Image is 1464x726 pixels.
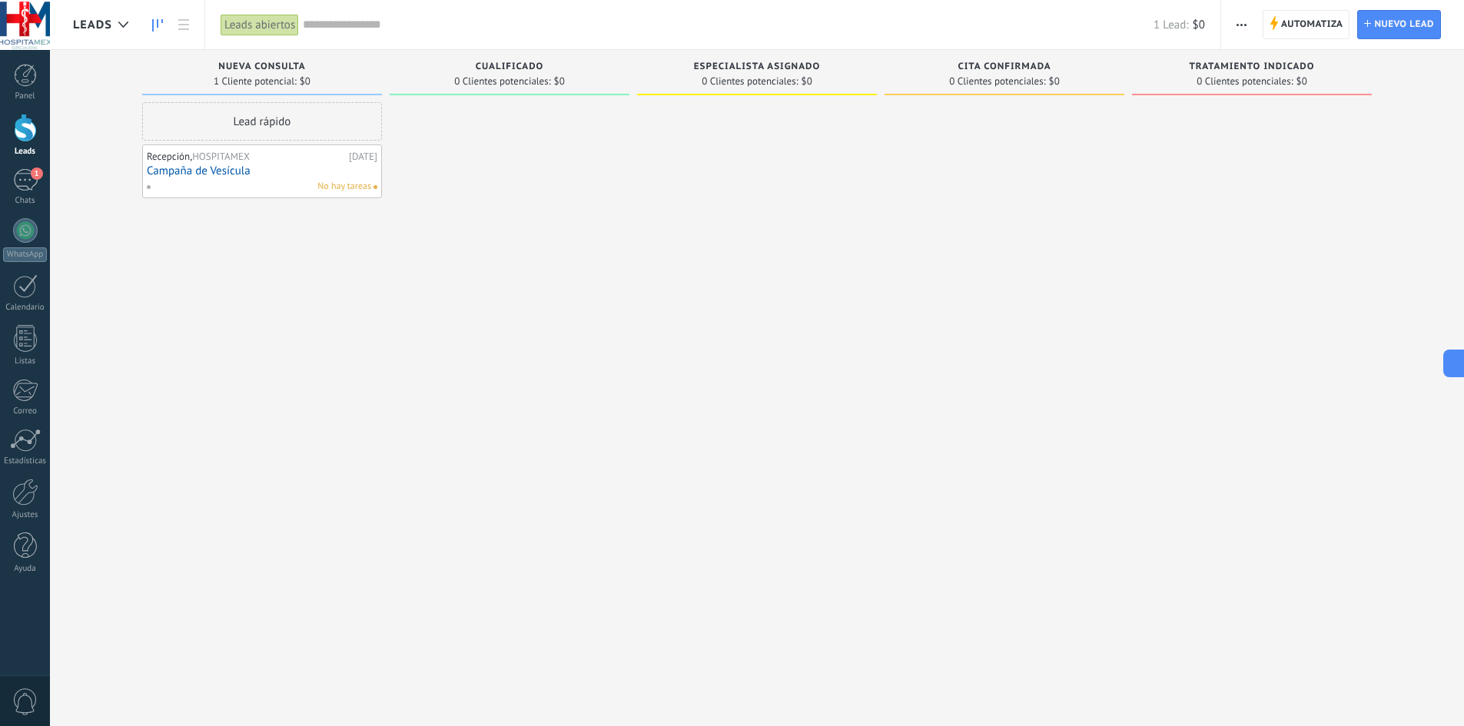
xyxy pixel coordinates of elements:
div: WhatsApp [3,247,47,262]
span: Automatiza [1281,11,1343,38]
span: No hay nada asignado [373,185,377,189]
span: 1 [31,167,43,180]
a: Leads [144,10,171,40]
div: Ajustes [3,510,48,520]
div: Leads abiertos [221,14,299,36]
span: HOSPITAMEX [192,150,250,163]
div: Ayuda [3,564,48,574]
span: Tratamiento indicado [1189,61,1314,72]
a: Nuevo lead [1357,10,1441,39]
span: $0 [554,77,565,86]
div: Recepción, [147,151,345,163]
div: Tratamiento indicado [1140,61,1364,75]
span: $0 [802,77,812,86]
a: Lista [171,10,197,40]
span: 1 Lead: [1154,18,1188,32]
span: Nuevo lead [1374,11,1434,38]
span: Cita confirmada [958,61,1051,72]
span: $0 [300,77,310,86]
span: $0 [1049,77,1060,86]
span: $0 [1296,77,1307,86]
span: $0 [1193,18,1205,32]
div: Panel [3,91,48,101]
div: Cita confirmada [892,61,1117,75]
span: 0 Clientes potenciales: [949,77,1045,86]
span: Especialista asignado [694,61,820,72]
a: Automatiza [1263,10,1350,39]
div: Chats [3,196,48,206]
div: Cualificado [397,61,622,75]
span: Nueva consulta [218,61,305,72]
div: Correo [3,406,48,416]
a: Campaña de Vesícula [147,164,377,177]
span: 0 Clientes potenciales: [454,77,550,86]
span: 1 Cliente potencial: [214,77,297,86]
button: Más [1230,10,1253,39]
div: Lead rápido [142,102,382,141]
div: Calendario [3,303,48,313]
div: Estadísticas [3,456,48,466]
span: Cualificado [476,61,544,72]
span: 0 Clientes potenciales: [1197,77,1293,86]
div: Nueva consulta [150,61,374,75]
div: Leads [3,147,48,157]
span: No hay tareas [317,180,371,194]
span: Leads [73,18,112,32]
div: Listas [3,356,48,366]
div: Especialista asignado [645,61,869,75]
span: 0 Clientes potenciales: [702,77,798,86]
div: [DATE] [349,151,377,163]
